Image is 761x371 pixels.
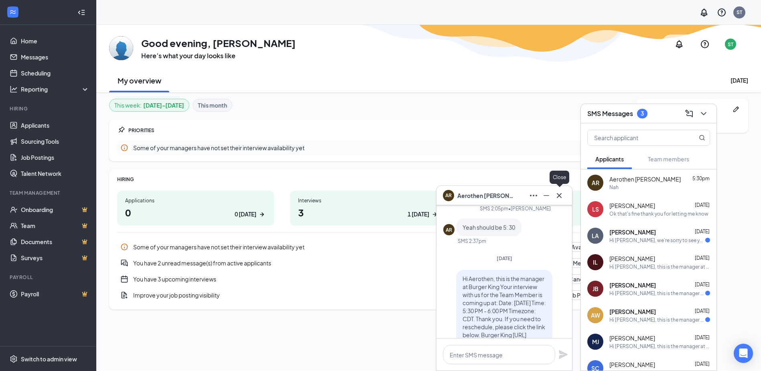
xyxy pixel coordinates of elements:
[21,49,89,65] a: Messages
[9,8,17,16] svg: WorkstreamLogo
[508,205,551,212] span: • [PERSON_NAME]
[258,210,266,218] svg: ArrowRight
[527,189,540,202] button: Ellipses
[21,33,89,49] a: Home
[446,226,452,233] div: AR
[77,8,85,16] svg: Collapse
[21,202,89,218] a: OnboardingCrown
[732,105,740,113] svg: Pen
[553,258,605,268] button: Read Messages
[117,126,125,134] svg: Pin
[609,202,655,210] span: [PERSON_NAME]
[609,361,655,369] span: [PERSON_NAME]
[497,255,512,261] span: [DATE]
[695,334,710,340] span: [DATE]
[463,224,515,231] span: Yeah should be 5: 30
[133,275,538,283] div: You have 3 upcoming interviews
[457,191,513,200] span: Aerothen [PERSON_NAME]
[592,179,599,187] div: AR
[117,141,620,155] a: InfoSome of your managers have not set their interview availability yetChevronRight
[588,130,683,145] input: Search applicant
[117,255,620,271] a: DoubleChatActiveYou have 2 unread message(s) from active applicantsRead MessagesPin
[458,238,486,245] div: SMS 2:37pm
[695,361,710,367] span: [DATE]
[21,286,89,302] a: PayrollCrown
[731,76,748,84] div: [DATE]
[695,228,710,234] span: [DATE]
[117,271,620,287] div: You have 3 upcoming interviews
[117,191,274,226] a: Applications00 [DATE]ArrowRight
[120,144,128,152] svg: Info
[529,191,538,200] svg: Ellipses
[235,210,256,218] div: 0 [DATE]
[609,184,619,191] div: Nah
[114,101,184,110] div: This week :
[717,8,727,17] svg: QuestionInfo
[699,8,709,17] svg: Notifications
[697,107,710,120] button: ChevronDown
[10,274,88,281] div: Payroll
[558,350,568,359] svg: Plane
[298,206,439,219] h1: 3
[21,250,89,266] a: SurveysCrown
[463,275,546,347] span: Hi Aerothen, this is the manager at Burger King Your interview with us for the Team Member is com...
[541,290,605,300] button: Review Job Postings
[117,239,620,255] a: InfoSome of your managers have not set their interview availability yetSet AvailabilityPin
[117,141,620,155] div: Some of your managers have not set their interview availability yet
[695,255,710,261] span: [DATE]
[21,234,89,250] a: DocumentsCrown
[117,287,620,303] div: Improve your job posting visibility
[117,255,620,271] div: You have 2 unread message(s) from active applicants
[648,155,689,163] span: Team members
[21,85,90,93] div: Reporting
[684,109,694,118] svg: ComposeMessage
[587,109,633,118] h3: SMS Messages
[728,41,733,48] div: ST
[542,191,551,200] svg: Minimize
[609,316,705,323] div: Hi [PERSON_NAME], this is the manager at Burger King Your interview with us for the Kitchen Close...
[143,101,184,110] b: [DATE] - [DATE]
[674,39,684,49] svg: Notifications
[609,281,656,289] span: [PERSON_NAME]
[699,135,705,141] svg: MagnifyingGlass
[133,259,548,267] div: You have 2 unread message(s) from active applicants
[117,271,620,287] a: CalendarNewYou have 3 upcoming interviewsReview CandidatesPin
[699,109,708,118] svg: ChevronDown
[290,191,447,226] a: Interviews31 [DATE]ArrowRight
[125,206,266,219] h1: 0
[683,107,696,120] button: ComposeMessage
[554,191,564,200] svg: Cross
[592,232,599,240] div: LA
[695,281,710,287] span: [DATE]
[700,39,710,49] svg: QuestionInfo
[592,205,599,213] div: LS
[609,343,710,350] div: Hi [PERSON_NAME], this is the manager at Burger King Your interview with us for the 3rd shift* Ov...
[593,258,598,266] div: IL
[692,175,710,181] span: 5:30pm
[117,287,620,303] a: DocumentAddImprove your job posting visibilityReview Job PostingsPin
[120,259,128,267] svg: DoubleChatActive
[120,243,128,251] svg: Info
[117,176,620,183] div: HIRING
[543,274,605,284] button: Review Candidates
[21,65,89,81] a: Scheduling
[609,228,656,236] span: [PERSON_NAME]
[10,85,18,93] svg: Analysis
[609,175,681,183] span: Aerothen [PERSON_NAME]
[21,218,89,234] a: TeamCrown
[10,190,88,196] div: Team Management
[10,355,18,363] svg: Settings
[21,149,89,165] a: Job Postings
[125,197,266,204] div: Applications
[593,285,599,293] div: JB
[21,355,77,363] div: Switch to admin view
[431,210,439,218] svg: ArrowRight
[109,36,133,60] img: Shanelle Taylor
[118,75,161,86] h2: My overview
[595,155,624,163] span: Applicants
[133,144,604,152] div: Some of your managers have not set their interview availability yet
[591,311,600,319] div: AW
[480,205,508,212] div: SMS 2:05pm
[641,110,644,117] div: 3
[550,171,569,184] div: Close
